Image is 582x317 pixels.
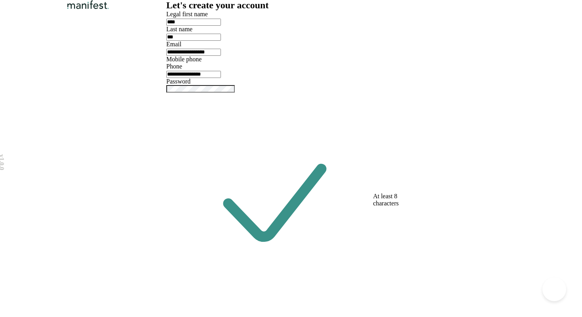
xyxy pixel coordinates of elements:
[166,78,190,85] label: Password
[166,63,416,70] div: Phone
[542,277,566,301] iframe: Help Scout Beacon - Open
[166,41,181,47] label: Email
[166,56,202,63] label: Mobile phone
[373,193,416,207] span: At least 8 characters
